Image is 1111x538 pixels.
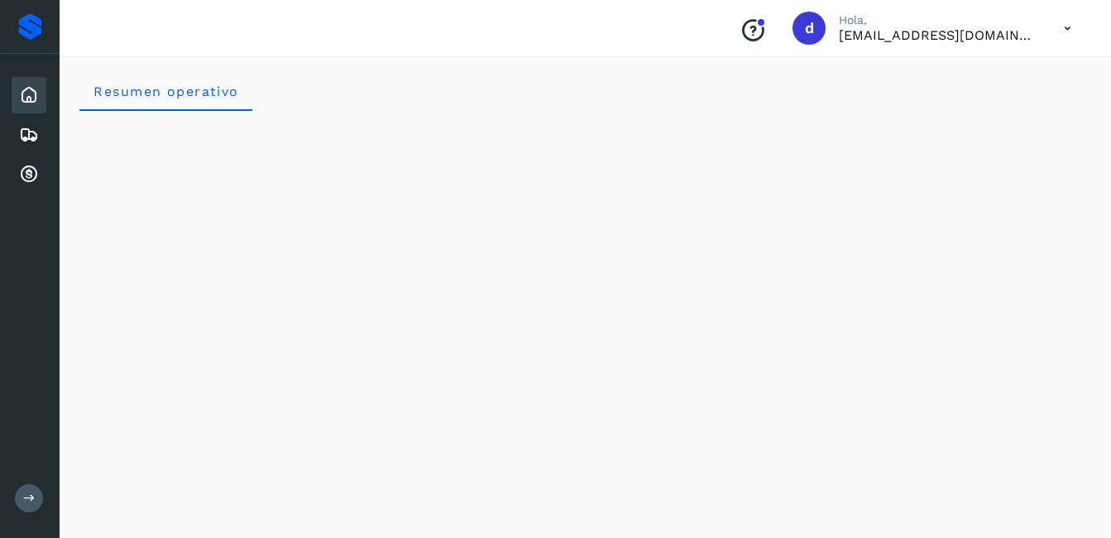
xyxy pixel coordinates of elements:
[12,117,46,153] div: Embarques
[839,27,1037,43] p: dcordero@grupoterramex.com
[12,156,46,193] div: Cuentas por cobrar
[93,84,239,99] span: Resumen operativo
[839,13,1037,27] p: Hola,
[12,77,46,113] div: Inicio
